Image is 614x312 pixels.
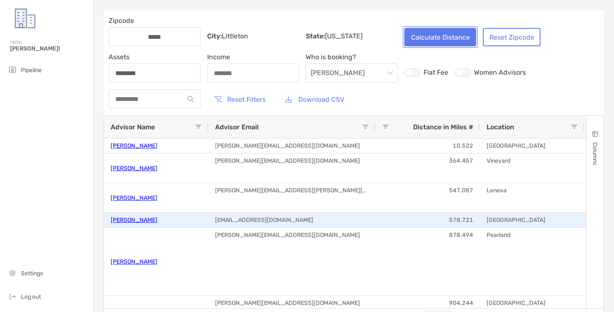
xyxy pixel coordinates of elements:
[111,213,157,227] a: [PERSON_NAME]
[208,153,376,183] div: [PERSON_NAME][EMAIL_ADDRESS][DOMAIN_NAME]
[480,138,584,153] div: [GEOGRAPHIC_DATA]
[208,70,299,77] input: Income
[404,28,476,46] button: Calculate Distance
[10,3,40,33] img: Zoe Logo
[207,90,272,108] button: Reset Filters
[111,139,157,153] a: [PERSON_NAME]
[111,161,157,175] a: [PERSON_NAME]
[208,228,376,295] div: [PERSON_NAME][EMAIL_ADDRESS][DOMAIN_NAME]
[483,28,540,46] button: Reset Zipcode
[188,96,194,102] img: input icon
[207,33,299,40] p: Littleton
[21,270,43,277] span: Settings
[111,123,155,131] span: Advisor Name
[21,67,42,74] span: Pipeline
[109,17,200,25] span: Zipcode
[8,65,18,75] img: pipeline icon
[8,291,18,301] img: logout icon
[207,32,222,40] b: City:
[376,138,480,153] div: 10.522
[413,123,473,131] span: Distance in Miles #
[109,70,200,77] input: Assets
[376,228,480,295] div: 878.494
[207,53,299,61] span: Income
[591,142,599,165] span: Columns
[279,90,350,108] button: Download CSV
[376,153,480,183] div: 364.457
[215,123,259,131] span: Advisor Email
[311,64,393,82] span: Brendan
[121,33,188,40] input: Zipcode
[480,153,584,183] div: Vineyard
[208,213,376,227] div: [EMAIL_ADDRESS][DOMAIN_NAME]
[208,183,376,212] div: [PERSON_NAME][EMAIL_ADDRESS][PERSON_NAME][DOMAIN_NAME]
[111,191,157,205] a: [PERSON_NAME]
[111,255,157,269] a: [PERSON_NAME]
[306,53,398,61] span: Who is booking?
[8,268,18,278] img: settings icon
[306,32,325,40] b: State:
[376,213,480,227] div: 578.721
[455,68,526,77] label: Women Advisors
[21,293,41,300] span: Log out
[404,68,448,77] label: Flat Fee
[10,45,88,52] span: [PERSON_NAME]!
[306,33,398,40] p: [US_STATE]
[376,183,480,212] div: 547.087
[480,213,584,227] div: [GEOGRAPHIC_DATA]
[109,53,200,61] span: Assets
[480,183,584,212] div: Lenexa
[480,228,584,295] div: Pearland
[487,123,514,131] span: Location
[208,138,376,153] div: [PERSON_NAME][EMAIL_ADDRESS][DOMAIN_NAME]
